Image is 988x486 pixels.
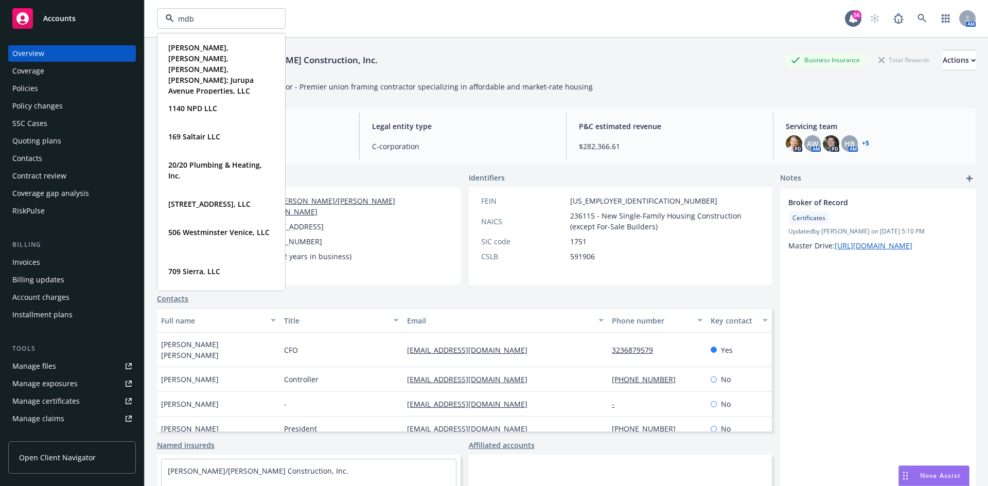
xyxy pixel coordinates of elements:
[8,150,136,167] a: Contacts
[12,393,80,409] div: Manage certificates
[8,185,136,202] a: Coverage gap analysis
[8,133,136,149] a: Quoting plans
[570,251,595,262] span: 591906
[570,195,717,206] span: [US_EMPLOYER_IDENTIFICATION_NUMBER]
[168,160,262,181] strong: 20/20 Plumbing & Heating, Inc.
[8,63,136,79] a: Coverage
[157,293,188,304] a: Contacts
[8,375,136,392] a: Manage exposures
[8,80,136,97] a: Policies
[12,428,61,444] div: Manage BORs
[8,240,136,250] div: Billing
[12,272,64,288] div: Billing updates
[168,132,220,141] strong: 169 Saltair LLC
[12,63,44,79] div: Coverage
[8,344,136,354] div: Tools
[407,424,536,434] a: [EMAIL_ADDRESS][DOMAIN_NAME]
[8,4,136,33] a: Accounts
[12,45,44,62] div: Overview
[284,374,319,385] span: Controller
[161,399,219,409] span: [PERSON_NAME]
[612,424,684,434] a: [PHONE_NUMBER]
[899,466,912,485] div: Drag to move
[943,50,976,70] button: Actions
[12,133,61,149] div: Quoting plans
[612,399,623,409] a: -
[888,8,909,29] a: Report a Bug
[258,236,322,247] span: [PHONE_NUMBER]
[168,466,348,476] a: [PERSON_NAME]/[PERSON_NAME] Construction, Inc.
[721,374,731,385] span: No
[161,374,219,385] span: [PERSON_NAME]
[284,345,298,355] span: CFO
[792,213,825,223] span: Certificates
[873,53,934,66] div: Total Rewards
[862,140,869,147] a: +5
[372,141,554,152] span: C-corporation
[570,236,587,247] span: 1751
[898,465,969,486] button: Nova Assist
[258,196,395,217] a: www.[PERSON_NAME]/[PERSON_NAME][DOMAIN_NAME]
[168,199,251,209] strong: [STREET_ADDRESS], LLC
[161,423,219,434] span: [PERSON_NAME]
[8,307,136,323] a: Installment plans
[612,315,691,326] div: Phone number
[469,440,535,451] a: Affiliated accounts
[963,172,976,185] a: add
[786,135,802,152] img: photo
[707,308,772,333] button: Key contact
[8,428,136,444] a: Manage BORs
[823,135,839,152] img: photo
[844,138,855,149] span: HB
[721,399,731,409] span: No
[19,452,96,463] span: Open Client Navigator
[8,254,136,271] a: Invoices
[8,115,136,132] a: SSC Cases
[612,374,684,384] a: [PHONE_NUMBER]
[579,121,761,132] span: P&C estimated revenue
[786,121,967,132] span: Servicing team
[284,423,317,434] span: President
[788,227,967,236] span: Updated by [PERSON_NAME] on [DATE] 5:10 PM
[12,80,38,97] div: Policies
[852,10,861,20] div: 56
[284,399,287,409] span: -
[608,308,706,333] button: Phone number
[403,308,608,333] button: Email
[407,374,536,384] a: [EMAIL_ADDRESS][DOMAIN_NAME]
[258,221,324,232] span: [STREET_ADDRESS]
[8,410,136,427] a: Manage claims
[835,241,912,250] a: [URL][DOMAIN_NAME]
[168,103,217,113] strong: 1140 NPD LLC
[8,98,136,114] a: Policy changes
[12,358,56,374] div: Manage files
[8,358,136,374] a: Manage files
[12,168,66,184] div: Contract review
[407,345,536,355] a: [EMAIL_ADDRESS][DOMAIN_NAME]
[481,195,566,206] div: FEIN
[161,82,593,92] span: Commercial Wood Framing Contractor - Premier union framing contractor specializing in affordable ...
[12,289,69,305] div: Account charges
[372,121,554,132] span: Legal entity type
[161,315,264,326] div: Full name
[12,150,42,167] div: Contacts
[12,203,45,219] div: RiskPulse
[788,240,967,251] p: Master Drive:
[12,98,63,114] div: Policy changes
[284,315,387,326] div: Title
[280,308,403,333] button: Title
[157,440,215,451] a: Named insureds
[174,13,264,24] input: Filter by keyword
[8,168,136,184] a: Contract review
[168,266,220,276] strong: 709 Sierra, LLC
[258,251,351,262] span: 1983 (42 years in business)
[161,339,276,361] span: [PERSON_NAME] [PERSON_NAME]
[168,227,270,237] strong: 506 Westminster Venice, LLC
[481,251,566,262] div: CSLB
[788,197,941,208] span: Broker of Record
[481,236,566,247] div: SIC code
[936,8,956,29] a: Switch app
[780,189,976,259] div: Broker of RecordCertificatesUpdatedby [PERSON_NAME] on [DATE] 5:10 PMMaster Drive:[URL][DOMAIN_NAME]
[721,345,733,355] span: Yes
